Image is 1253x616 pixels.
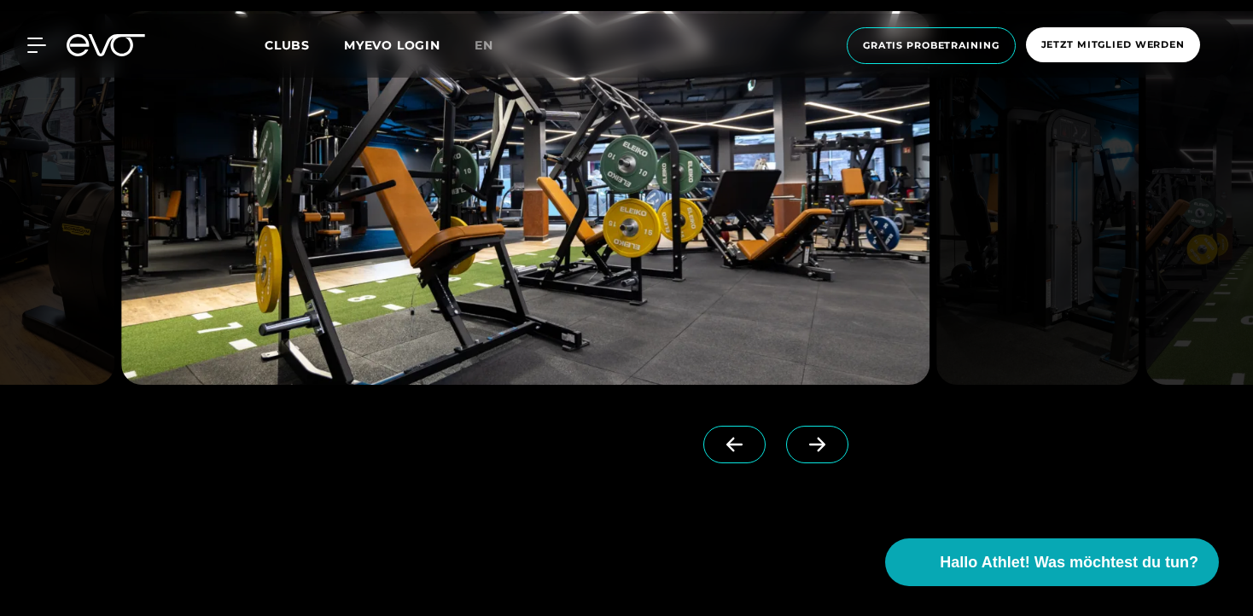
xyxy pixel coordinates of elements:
a: MYEVO LOGIN [344,38,440,53]
button: Hallo Athlet! Was möchtest du tun? [885,538,1219,586]
a: en [475,36,514,55]
a: Jetzt Mitglied werden [1021,27,1205,64]
span: Gratis Probetraining [863,38,999,53]
img: evofitness [121,11,930,385]
span: Jetzt Mitglied werden [1041,38,1185,52]
a: Gratis Probetraining [842,27,1021,64]
img: evofitness [936,11,1139,385]
span: Hallo Athlet! Was möchtest du tun? [940,551,1198,574]
span: Clubs [265,38,310,53]
a: Clubs [265,37,344,53]
span: en [475,38,493,53]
